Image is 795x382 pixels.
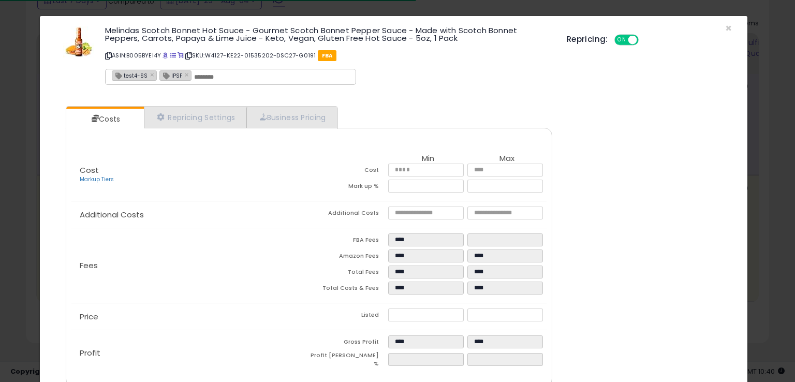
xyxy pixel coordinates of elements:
td: Total Costs & Fees [309,282,388,298]
td: FBA Fees [309,233,388,249]
a: BuyBox page [163,51,168,60]
span: OFF [637,36,653,45]
p: Cost [71,166,309,184]
span: × [725,21,732,36]
a: × [185,70,191,79]
p: Fees [71,261,309,270]
p: Profit [71,349,309,357]
a: Markup Tiers [80,175,114,183]
a: All offer listings [170,51,176,60]
p: Price [71,313,309,321]
td: Mark up % [309,180,388,196]
img: 41ARK4Q5-XL._SL60_.jpg [63,26,94,57]
td: Gross Profit [309,335,388,351]
td: Listed [309,308,388,325]
td: Amazon Fees [309,249,388,266]
a: Business Pricing [246,107,336,128]
span: FBA [318,50,337,61]
a: Repricing Settings [144,107,246,128]
a: Your listing only [178,51,183,60]
td: Profit [PERSON_NAME] % [309,351,388,371]
th: Max [467,154,547,164]
span: IPSF [160,71,182,80]
p: Additional Costs [71,211,309,219]
h5: Repricing: [567,35,608,43]
td: Total Fees [309,266,388,282]
p: ASIN: B005BYEI4Y | SKU: W4127-KE22-01535202-DSC27-G0191 [105,47,551,64]
span: test4-SS [112,71,148,80]
h3: Melindas Scotch Bonnet Hot Sauce - Gourmet Scotch Bonnet Pepper Sauce - Made with Scotch Bonnet P... [105,26,551,42]
span: ON [615,36,628,45]
th: Min [388,154,467,164]
td: Cost [309,164,388,180]
a: Costs [66,109,143,129]
td: Additional Costs [309,207,388,223]
a: × [150,70,156,79]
